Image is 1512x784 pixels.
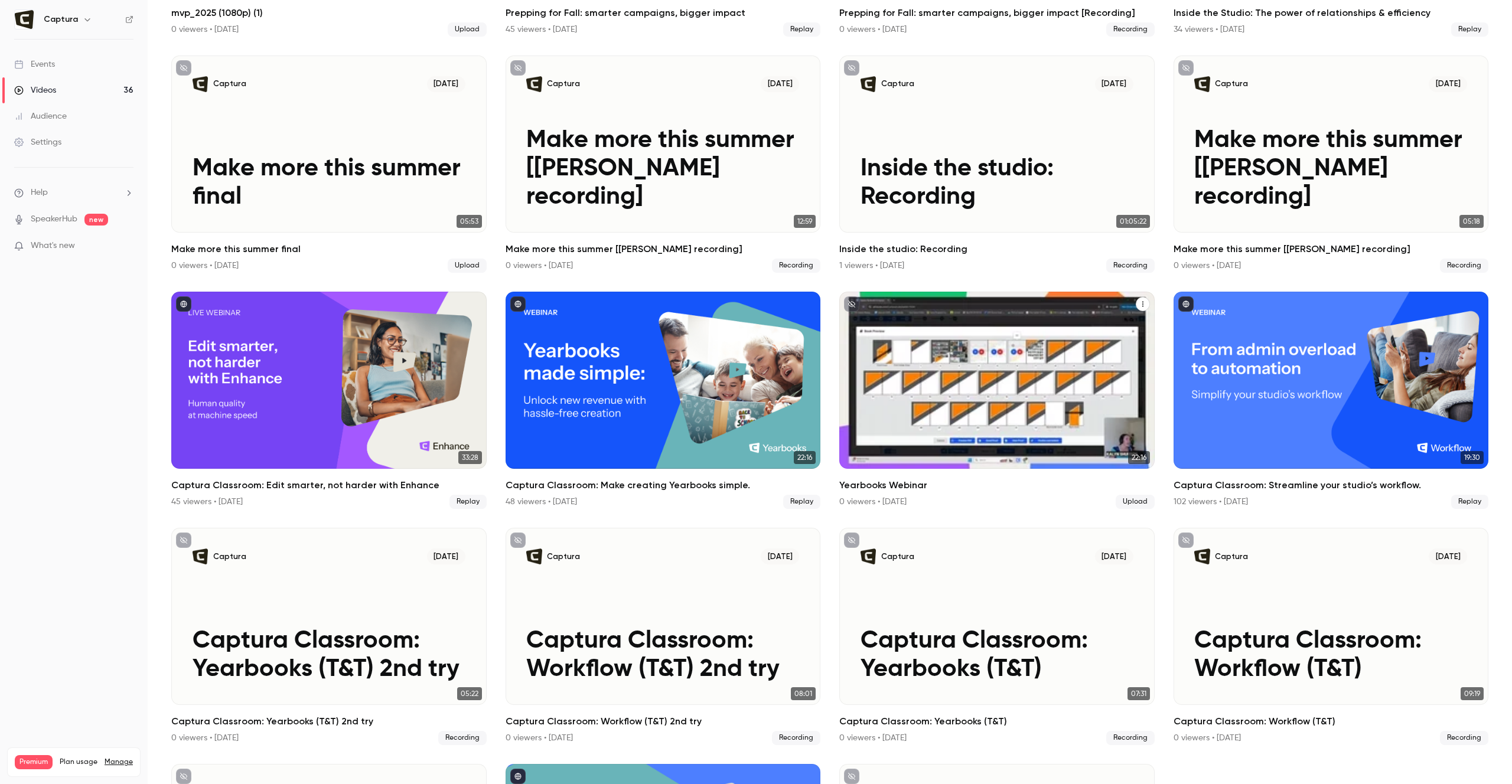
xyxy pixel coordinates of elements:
[14,187,133,199] li: help-dropdown-opener
[1174,496,1248,508] div: 102 viewers • [DATE]
[31,187,48,199] span: Help
[839,260,904,272] div: 1 viewers • [DATE]
[171,528,487,745] a: Captura Classroom: Yearbooks (T&T) 2nd tryCaptura[DATE]Captura Classroom: Yearbooks (T&T) 2nd try...
[1095,76,1133,92] span: [DATE]
[506,292,821,509] a: 22:16Captura Classroom: Make creating Yearbooks simple.48 viewers • [DATE]Replay
[84,214,108,226] span: new
[1440,259,1488,273] span: Recording
[457,215,482,228] span: 05:53
[844,60,859,76] button: unpublished
[1194,76,1210,92] img: Make more this summer [Michele recording]
[839,24,907,35] div: 0 viewers • [DATE]
[1174,24,1244,35] div: 34 viewers • [DATE]
[193,76,208,92] img: Make more this summer final
[171,6,487,20] h2: mvp_2025 (1080p) (1)
[171,528,487,745] li: Captura Classroom: Yearbooks (T&T) 2nd try
[1174,55,1489,273] a: Make more this summer [Michele recording]Captura[DATE]Make more this summer [[PERSON_NAME] record...
[119,241,133,251] iframe: Noticeable Trigger
[526,627,799,684] p: Captura Classroom: Workflow (T&T) 2nd try
[547,551,580,562] p: Captura
[15,10,34,29] img: Captura
[844,769,859,784] button: unpublished
[783,22,820,37] span: Replay
[861,155,1133,211] p: Inside the studio: Recording
[1429,548,1467,564] span: [DATE]
[171,242,487,256] h2: Make more this summer final
[1215,79,1248,89] p: Captura
[1461,451,1484,464] span: 19:30
[1174,6,1489,20] h2: Inside the Studio: The power of relationships & efficiency
[506,496,577,508] div: 48 viewers • [DATE]
[171,24,239,35] div: 0 viewers • [DATE]
[14,110,67,122] div: Audience
[526,548,542,564] img: Captura Classroom: Workflow (T&T) 2nd try
[1106,259,1155,273] span: Recording
[31,213,77,226] a: SpeakerHub
[506,478,821,492] h2: Captura Classroom: Make creating Yearbooks simple.
[506,242,821,256] h2: Make more this summer [[PERSON_NAME] recording]
[105,757,133,767] a: Manage
[1095,548,1133,564] span: [DATE]
[844,296,859,312] button: unpublished
[1174,528,1489,745] a: Captura Classroom: Workflow (T&T)Captura[DATE]Captura Classroom: Workflow (T&T)09:19Captura Class...
[839,478,1155,492] h2: Yearbooks Webinar
[1174,714,1489,729] h2: Captura Classroom: Workflow (T&T)
[1451,22,1488,37] span: Replay
[1128,687,1150,700] span: 07:31
[1174,55,1489,273] li: Make more this summer [Michele recording]
[1194,126,1467,211] p: Make more this summer [[PERSON_NAME] recording]
[839,242,1155,256] h2: Inside the studio: Recording
[510,769,526,784] button: published
[506,714,821,729] h2: Captura Classroom: Workflow (T&T) 2nd try
[510,533,526,548] button: unpublished
[176,769,191,784] button: unpublished
[506,55,821,273] a: Make more this summer [Kalyn recording]Captura[DATE]Make more this summer [[PERSON_NAME] recordin...
[176,533,191,548] button: unpublished
[861,548,876,564] img: Captura Classroom: Yearbooks (T&T)
[1215,551,1248,562] p: Captura
[506,292,821,509] li: Captura Classroom: Make creating Yearbooks simple.
[213,79,246,89] p: Captura
[171,496,243,508] div: 45 viewers • [DATE]
[506,6,821,20] h2: Prepping for Fall: smarter campaigns, bigger impact
[526,126,799,211] p: Make more this summer [[PERSON_NAME] recording]
[547,79,580,89] p: Captura
[193,548,208,564] img: Captura Classroom: Yearbooks (T&T) 2nd try
[193,155,465,211] p: Make more this summer final
[1174,292,1489,509] a: 19:30Captura Classroom: Streamline your studio’s workflow.102 viewers • [DATE]Replay
[839,292,1155,509] li: Yearbooks Webinar
[171,714,487,729] h2: Captura Classroom: Yearbooks (T&T) 2nd try
[761,76,799,92] span: [DATE]
[14,58,55,70] div: Events
[506,260,573,272] div: 0 viewers • [DATE]
[794,215,816,228] span: 12:59
[171,478,487,492] h2: Captura Classroom: Edit smarter, not harder with Enhance
[881,79,914,89] p: Captura
[839,714,1155,729] h2: Captura Classroom: Yearbooks (T&T)
[1178,60,1194,76] button: unpublished
[794,451,816,464] span: 22:16
[1106,22,1155,37] span: Recording
[1116,495,1155,509] span: Upload
[449,495,487,509] span: Replay
[14,136,61,148] div: Settings
[171,55,487,273] a: Make more this summer finalCaptura[DATE]Make more this summer final05:53Make more this summer fin...
[1178,533,1194,548] button: unpublished
[1174,732,1241,744] div: 0 viewers • [DATE]
[1440,731,1488,745] span: Recording
[448,259,487,273] span: Upload
[881,551,914,562] p: Captura
[458,451,482,464] span: 33:28
[839,732,907,744] div: 0 viewers • [DATE]
[1116,215,1150,228] span: 01:05:22
[1174,478,1489,492] h2: Captura Classroom: Streamline your studio’s workflow.
[60,757,97,767] span: Plan usage
[1451,495,1488,509] span: Replay
[844,533,859,548] button: unpublished
[171,260,239,272] div: 0 viewers • [DATE]
[171,292,487,509] li: Captura Classroom: Edit smarter, not harder with Enhance
[839,496,907,508] div: 0 viewers • [DATE]
[427,548,465,564] span: [DATE]
[176,296,191,312] button: published
[171,55,487,273] li: Make more this summer final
